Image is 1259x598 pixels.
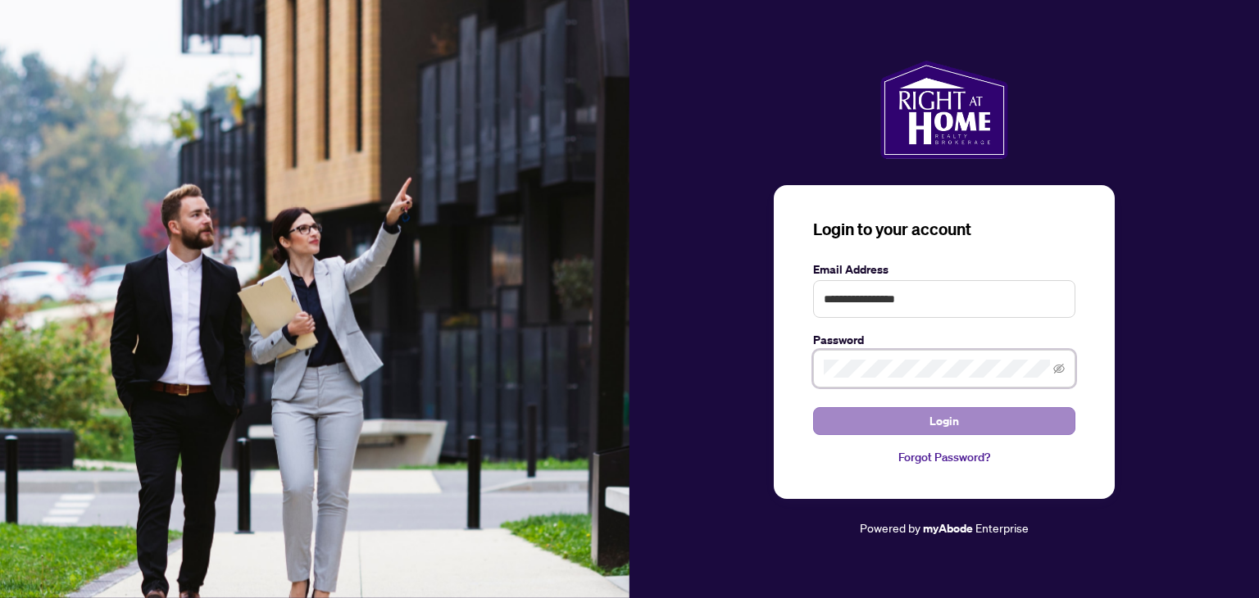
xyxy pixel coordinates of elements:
label: Password [813,331,1075,349]
span: Login [929,408,959,434]
span: Enterprise [975,520,1029,535]
span: eye-invisible [1053,363,1065,374]
img: ma-logo [880,61,1007,159]
label: Email Address [813,260,1075,279]
h3: Login to your account [813,218,1075,241]
span: Powered by [860,520,920,535]
a: myAbode [923,519,973,537]
button: Login [813,407,1075,435]
a: Forgot Password? [813,448,1075,466]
